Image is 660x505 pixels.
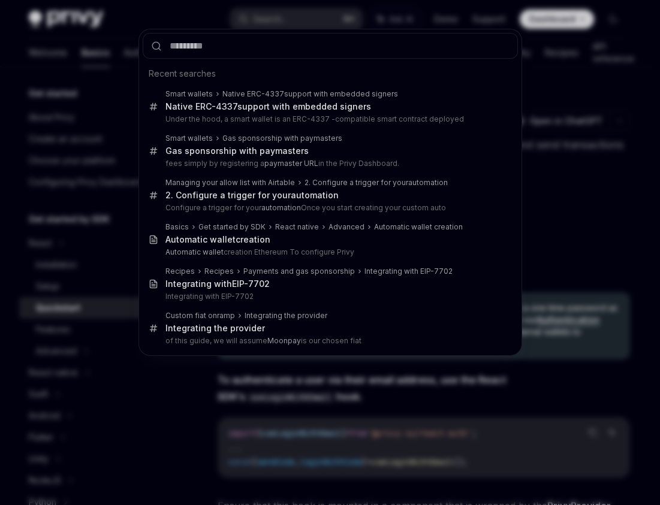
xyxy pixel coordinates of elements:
[165,190,339,201] div: 2. Configure a trigger for your
[232,279,244,289] b: EIP
[408,178,448,187] b: automation
[291,190,339,200] b: automation
[222,134,342,143] div: Gas sponsorship with paymasters
[165,146,309,156] div: Gas sponsorship with paymasters
[329,222,364,232] div: Advanced
[165,114,493,124] p: Under the hood, a smart wallet is an ERC-4337 -compatible smart contract deployed
[222,89,398,99] div: Native ERC- support with embedded signers
[267,336,301,345] b: Moonpay
[243,267,355,276] div: Payments and gas sponsorship
[165,234,270,245] div: creation
[364,267,453,276] div: Integrating with EIP-7702
[265,89,284,98] b: 4337
[165,311,235,320] div: Custom fiat onramp
[165,247,493,257] p: creation Ethereum To configure Privy
[165,203,493,213] p: Configure a trigger for your Once you start creating your custom auto
[305,178,448,188] div: 2. Configure a trigger for your
[165,247,224,256] b: Automatic wallet
[216,101,237,111] b: 4337
[275,222,319,232] div: React native
[165,101,371,112] div: Native ERC- support with embedded signers
[165,134,213,143] div: Smart wallets
[165,279,270,289] div: Integrating with -7702
[165,159,493,168] p: fees simply by registering a in the Privy Dashboard.
[261,203,301,212] b: automation
[165,292,493,301] p: Integrating with EIP-7702
[165,267,195,276] div: Recipes
[264,159,318,168] b: paymaster URL
[198,222,266,232] div: Get started by SDK
[165,336,493,346] p: of this guide, we will assume is our chosen fiat
[204,267,234,276] div: Recipes
[245,311,327,320] div: Integrating the provider
[165,323,265,334] div: Integrating the provider
[165,178,295,188] div: Managing your allow list with Airtable
[149,68,216,80] span: Recent searches
[165,234,236,244] b: Automatic wallet
[374,222,463,232] div: Automatic wallet creation
[165,89,213,99] div: Smart wallets
[165,222,189,232] div: Basics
